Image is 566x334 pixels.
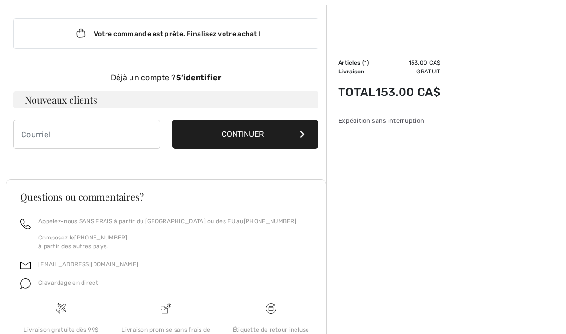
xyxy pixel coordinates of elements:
h3: Nouveaux clients [13,91,318,108]
img: Livraison gratuite dès 99$ [56,303,66,314]
div: Livraison gratuite dès 99$ [16,325,106,334]
a: [PHONE_NUMBER] [244,218,296,225]
strong: S’identifier [176,73,222,82]
img: Livraison gratuite dès 99$ [266,303,276,314]
td: Articles ( ) [338,59,376,67]
img: Livraison promise sans frais de dédouanement surprise&nbsp;! [161,303,171,314]
h3: Questions ou commentaires? [20,192,312,202]
img: chat [20,278,31,289]
div: Votre commande est prête. Finalisez votre achat ! [13,18,318,49]
p: Appelez-nous SANS FRAIS à partir du [GEOGRAPHIC_DATA] ou des EU au [38,217,296,226]
td: Total [338,76,376,108]
div: Déjà un compte ? [13,72,318,83]
a: [EMAIL_ADDRESS][DOMAIN_NAME] [38,261,138,268]
div: Expédition sans interruption [338,116,441,125]
td: 153.00 CA$ [376,59,441,67]
span: Clavardage en direct [38,279,98,286]
a: [PHONE_NUMBER] [74,234,127,241]
img: call [20,219,31,229]
button: Continuer [172,120,318,149]
td: Livraison [338,67,376,76]
td: Gratuit [376,67,441,76]
input: Courriel [13,120,160,149]
p: Composez le à partir des autres pays. [38,233,296,250]
img: email [20,260,31,271]
td: 153.00 CA$ [376,76,441,108]
span: 1 [364,60,367,66]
